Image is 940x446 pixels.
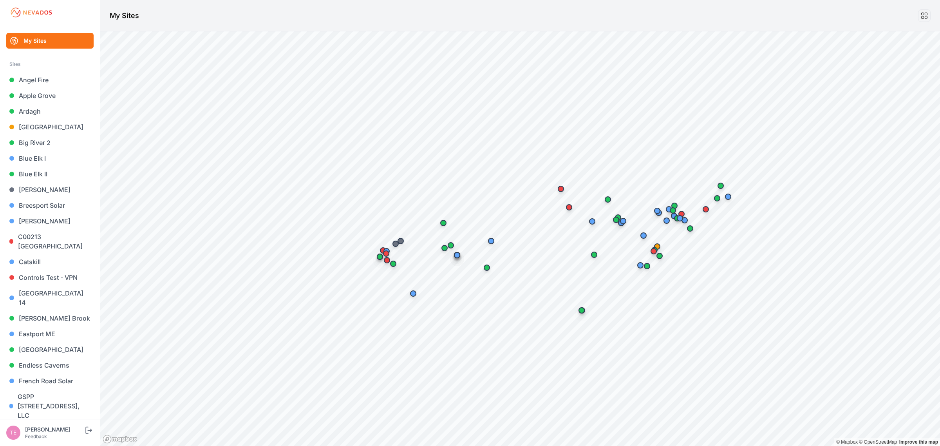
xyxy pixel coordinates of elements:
div: Map marker [379,243,394,259]
div: Map marker [393,233,409,249]
a: Controls Test - VPN [6,270,94,285]
a: Catskill [6,254,94,270]
div: Map marker [584,214,600,229]
div: Map marker [372,249,388,265]
a: French Road Solar [6,373,94,389]
div: Map marker [649,239,665,254]
img: Ted Elliott [6,426,20,440]
div: Map marker [600,192,616,207]
a: Angel Fire [6,72,94,88]
div: Map marker [443,238,459,253]
div: Map marker [436,215,451,231]
a: Map feedback [899,439,938,445]
a: [PERSON_NAME] Brook [6,310,94,326]
div: Map marker [633,257,648,273]
div: Map marker [646,243,662,259]
div: Map marker [574,303,589,318]
div: Map marker [608,212,624,228]
a: Endless Caverns [6,357,94,373]
a: Mapbox logo [103,435,137,444]
div: Map marker [665,203,681,218]
div: Map marker [553,181,569,197]
div: Sites [9,60,90,69]
a: [GEOGRAPHIC_DATA] [6,342,94,357]
a: Ardagh [6,103,94,119]
div: [PERSON_NAME] [25,426,84,433]
h1: My Sites [110,10,139,21]
div: Map marker [437,240,452,256]
a: C00213 [GEOGRAPHIC_DATA] [6,229,94,254]
a: Eastport ME [6,326,94,342]
a: Blue Elk I [6,150,94,166]
div: Map marker [586,247,602,263]
a: [GEOGRAPHIC_DATA] 14 [6,285,94,310]
div: Map marker [483,233,499,249]
a: Blue Elk II [6,166,94,182]
div: Map marker [674,206,689,222]
div: Map marker [669,210,685,226]
div: Map marker [615,213,631,229]
div: Map marker [682,221,698,236]
div: Map marker [375,243,391,258]
div: Map marker [659,213,674,228]
div: Map marker [661,201,677,217]
div: Map marker [709,190,725,206]
a: Apple Grove [6,88,94,103]
a: [GEOGRAPHIC_DATA] [6,119,94,135]
div: Map marker [647,242,662,258]
a: Feedback [25,433,47,439]
div: Map marker [698,201,714,217]
a: GSPP [STREET_ADDRESS], LLC [6,389,94,423]
div: Map marker [405,286,421,301]
div: Map marker [449,247,465,263]
div: Map marker [610,210,626,225]
div: Map marker [388,236,403,252]
a: My Sites [6,33,94,49]
div: Map marker [720,189,736,205]
div: Map marker [561,199,577,215]
div: Map marker [378,246,394,261]
div: Map marker [649,203,665,219]
a: [PERSON_NAME] [6,213,94,229]
div: Map marker [667,198,682,214]
a: OpenStreetMap [859,439,897,445]
div: Map marker [713,178,728,194]
a: Mapbox [836,439,858,445]
a: Breesport Solar [6,198,94,213]
div: Map marker [672,210,688,226]
a: [PERSON_NAME] [6,182,94,198]
div: Map marker [639,258,655,274]
img: Nevados [9,6,53,19]
a: Big River 2 [6,135,94,150]
div: Map marker [636,228,651,243]
div: Map marker [479,260,495,276]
